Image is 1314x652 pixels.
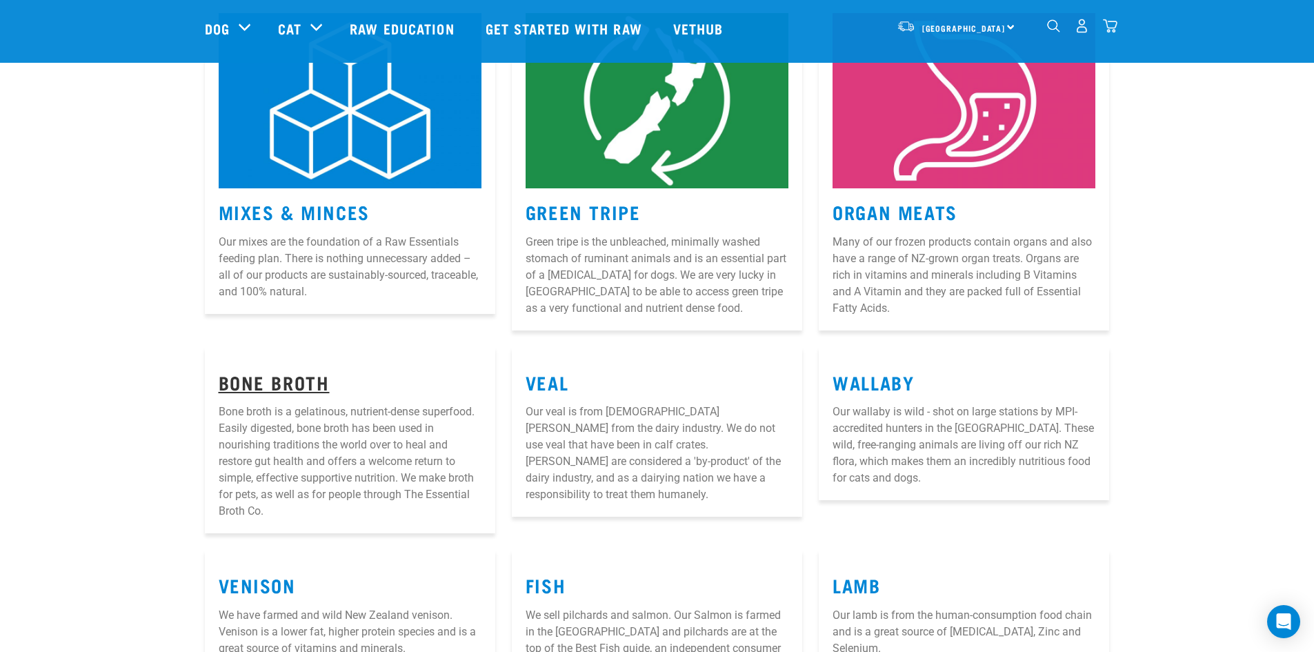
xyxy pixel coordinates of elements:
[833,377,914,387] a: Wallaby
[526,234,788,317] p: Green tripe is the unbleached, minimally washed stomach of ruminant animals and is an essential p...
[659,1,741,56] a: Vethub
[833,404,1095,486] p: Our wallaby is wild - shot on large stations by MPI-accredited hunters in the [GEOGRAPHIC_DATA]. ...
[219,234,481,300] p: Our mixes are the foundation of a Raw Essentials feeding plan. There is nothing unnecessary added...
[526,206,641,217] a: Green Tripe
[219,404,481,520] p: Bone broth is a gelatinous, nutrient-dense superfood. Easily digested, bone broth has been used i...
[526,580,566,590] a: Fish
[1103,19,1117,34] img: home-icon@2x.png
[526,404,788,503] p: Our veal is from [DEMOGRAPHIC_DATA] [PERSON_NAME] from the dairy industry. We do not use veal tha...
[219,377,330,387] a: Bone Broth
[833,234,1095,317] p: Many of our frozen products contain organs and also have a range of NZ-grown organ treats. Organs...
[1267,605,1300,638] div: Open Intercom Messenger
[219,206,370,217] a: Mixes & Minces
[219,13,481,188] img: 8_210930_025407.jpg
[205,18,230,39] a: Dog
[526,13,788,188] img: 8.jpg
[336,1,471,56] a: Raw Education
[526,377,568,387] a: Veal
[1047,20,1060,33] img: home-icon-1@2x.png
[833,580,880,590] a: Lamb
[1075,19,1089,34] img: user.png
[833,13,1095,188] img: 10_210930_025505.jpg
[922,26,1006,30] span: [GEOGRAPHIC_DATA]
[472,1,659,56] a: Get started with Raw
[219,580,296,590] a: Venison
[833,206,957,217] a: Organ Meats
[897,20,915,32] img: van-moving.png
[278,18,301,39] a: Cat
